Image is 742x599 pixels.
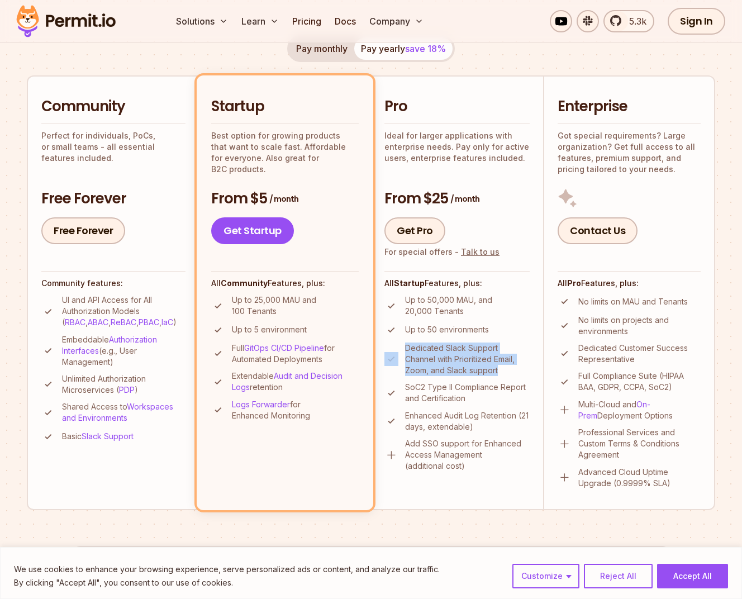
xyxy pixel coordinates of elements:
[41,189,185,209] h3: Free Forever
[232,324,307,335] p: Up to 5 environment
[668,8,725,35] a: Sign In
[578,399,701,421] p: Multi-Cloud and Deployment Options
[384,189,530,209] h3: From $25
[88,317,108,327] a: ABAC
[232,370,359,393] p: Extendable retention
[558,97,701,117] h2: Enterprise
[232,400,290,409] a: Logs Forwarder
[405,294,530,317] p: Up to 50,000 MAU, and 20,000 Tenants
[405,343,530,376] p: Dedicated Slack Support Channel with Prioritized Email, Zoom, and Slack support
[232,371,343,392] a: Audit and Decision Logs
[578,467,701,489] p: Advanced Cloud Uptime Upgrade (0.9999% SLA)
[111,317,136,327] a: ReBAC
[461,247,500,256] a: Talk to us
[394,278,425,288] strong: Startup
[657,564,728,588] button: Accept All
[211,189,359,209] h3: From $5
[405,324,489,335] p: Up to 50 environments
[211,97,359,117] h2: Startup
[62,335,157,355] a: Authorization Interfaces
[232,343,359,365] p: Full for Automated Deployments
[405,438,530,472] p: Add SSO support for Enhanced Access Management (additional cost)
[578,400,650,420] a: On-Prem
[62,334,185,368] p: Embeddable (e.g., User Management)
[139,317,159,327] a: PBAC
[14,576,440,590] p: By clicking "Accept All", you consent to our use of cookies.
[232,294,359,317] p: Up to 25,000 MAU and 100 Tenants
[330,10,360,32] a: Docs
[512,564,579,588] button: Customize
[62,294,185,328] p: UI and API Access for All Authorization Models ( , , , , )
[578,427,701,460] p: Professional Services and Custom Terms & Conditions Agreement
[578,370,701,393] p: Full Compliance Suite (HIPAA BAA, GDPR, CCPA, SoC2)
[288,10,326,32] a: Pricing
[384,130,530,164] p: Ideal for larger applications with enterprise needs. Pay only for active users, enterprise featur...
[11,2,121,40] img: Permit logo
[558,278,701,289] h4: All Features, plus:
[558,130,701,175] p: Got special requirements? Large organization? Get full access to all features, premium support, a...
[578,315,701,337] p: No limits on projects and environments
[41,217,125,244] a: Free Forever
[567,278,581,288] strong: Pro
[384,246,500,258] div: For special offers -
[82,431,134,441] a: Slack Support
[62,373,185,396] p: Unlimited Authorization Microservices ( )
[65,317,85,327] a: RBAC
[558,217,638,244] a: Contact Us
[269,193,298,205] span: / month
[405,382,530,404] p: SoC2 Type II Compliance Report and Certification
[578,296,688,307] p: No limits on MAU and Tenants
[119,385,135,394] a: PDP
[405,410,530,432] p: Enhanced Audit Log Retention (21 days, extendable)
[232,399,359,421] p: for Enhanced Monitoring
[384,97,530,117] h2: Pro
[211,217,294,244] a: Get Startup
[161,317,173,327] a: IaC
[365,10,428,32] button: Company
[450,193,479,205] span: / month
[244,343,324,353] a: GitOps CI/CD Pipeline
[41,130,185,164] p: Perfect for individuals, PoCs, or small teams - all essential features included.
[221,278,268,288] strong: Community
[211,130,359,175] p: Best option for growing products that want to scale fast. Affordable for everyone. Also great for...
[237,10,283,32] button: Learn
[211,278,359,289] h4: All Features, plus:
[172,10,232,32] button: Solutions
[578,343,701,365] p: Dedicated Customer Success Representative
[622,15,646,28] span: 5.3k
[584,564,653,588] button: Reject All
[41,97,185,117] h2: Community
[62,431,134,442] p: Basic
[62,401,185,424] p: Shared Access to
[384,217,445,244] a: Get Pro
[603,10,654,32] a: 5.3k
[289,37,354,60] button: Pay monthly
[14,563,440,576] p: We use cookies to enhance your browsing experience, serve personalized ads or content, and analyz...
[384,278,530,289] h4: All Features, plus:
[41,278,185,289] h4: Community features:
